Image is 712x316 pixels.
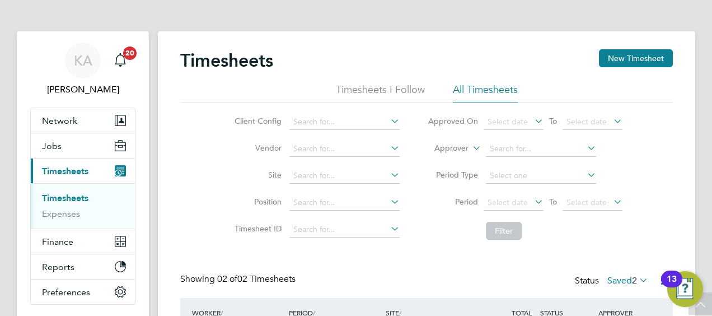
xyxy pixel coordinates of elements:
[289,195,400,211] input: Search for...
[289,141,400,157] input: Search for...
[42,208,80,219] a: Expenses
[31,280,135,304] button: Preferences
[289,168,400,184] input: Search for...
[486,222,522,240] button: Filter
[667,271,703,307] button: Open Resource Center, 13 new notifications
[42,262,74,272] span: Reports
[31,183,135,229] div: Timesheets
[231,224,282,234] label: Timesheet ID
[546,114,560,128] span: To
[428,170,478,180] label: Period Type
[289,222,400,238] input: Search for...
[31,159,135,183] button: Timesheets
[30,43,135,96] a: KA[PERSON_NAME]
[667,279,677,294] div: 13
[231,116,282,126] label: Client Config
[488,197,528,207] span: Select date
[231,143,282,153] label: Vendor
[74,53,92,68] span: KA
[31,254,135,279] button: Reports
[453,83,518,103] li: All Timesheets
[42,287,90,298] span: Preferences
[231,170,282,180] label: Site
[231,197,282,207] label: Position
[575,273,650,289] div: Status
[488,117,528,127] span: Select date
[486,141,596,157] input: Search for...
[31,229,135,254] button: Finance
[336,83,425,103] li: Timesheets I Follow
[42,115,77,126] span: Network
[428,116,478,126] label: Approved On
[418,143,469,154] label: Approver
[607,275,648,286] label: Saved
[599,49,673,67] button: New Timesheet
[42,141,62,151] span: Jobs
[31,133,135,158] button: Jobs
[217,273,237,285] span: 02 of
[42,166,88,176] span: Timesheets
[632,275,637,286] span: 2
[30,83,135,96] span: Kerry Asawla
[180,273,298,285] div: Showing
[42,236,73,247] span: Finance
[566,117,607,127] span: Select date
[31,108,135,133] button: Network
[566,197,607,207] span: Select date
[109,43,132,78] a: 20
[42,193,88,203] a: Timesheets
[123,47,137,60] span: 20
[180,49,273,72] h2: Timesheets
[289,114,400,130] input: Search for...
[217,273,296,285] span: 02 Timesheets
[486,168,596,184] input: Select one
[546,194,560,209] span: To
[428,197,478,207] label: Period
